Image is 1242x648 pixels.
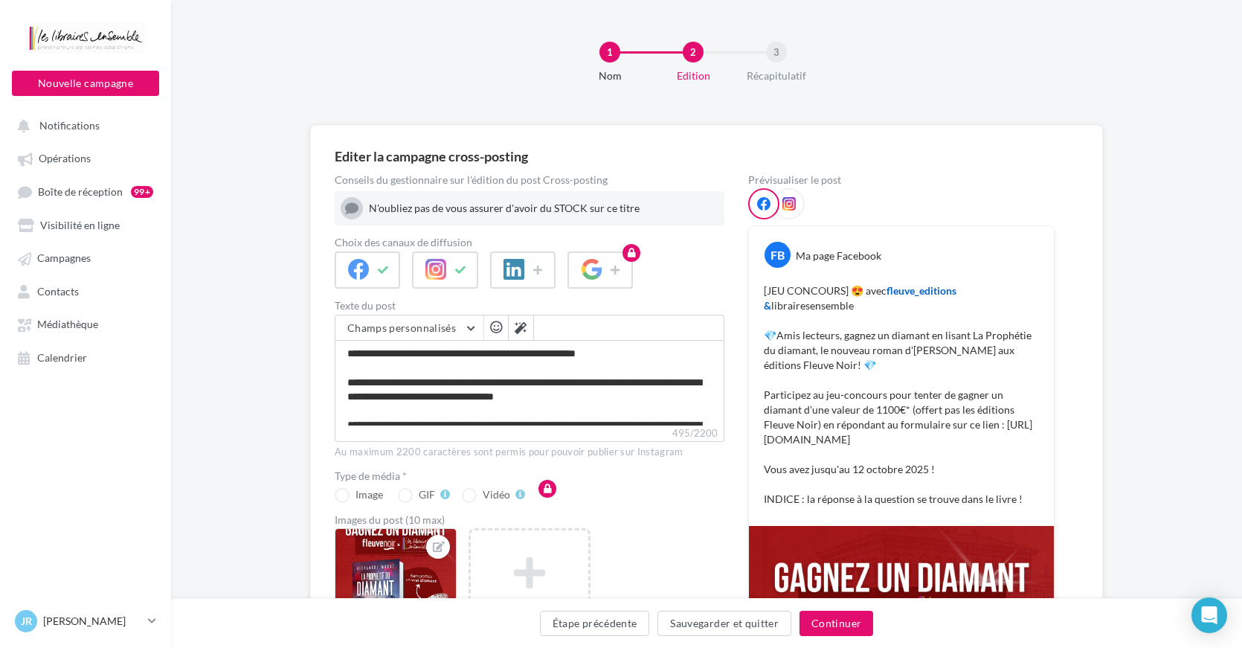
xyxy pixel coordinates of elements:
[599,42,620,62] div: 1
[37,318,98,331] span: Médiathèque
[9,244,162,271] a: Campagnes
[335,426,724,442] label: 495/2200
[347,321,456,334] span: Champs personnalisés
[40,219,120,231] span: Visibilité en ligne
[37,285,79,298] span: Contacts
[43,614,142,629] p: [PERSON_NAME]
[729,68,824,83] div: Récapitulatif
[9,144,162,171] a: Opérations
[39,153,91,165] span: Opérations
[369,201,718,216] div: N'oubliez pas de vous assurer d'avoir du STOCK sur ce titre
[9,112,156,138] button: Notifications
[12,71,159,96] button: Nouvelle campagne
[9,211,162,238] a: Visibilité en ligne
[796,248,881,263] div: Ma page Facebook
[748,175,1055,185] div: Prévisualiser le post
[335,471,724,481] label: Type de média *
[9,278,162,304] a: Contacts
[12,607,159,635] a: Jr [PERSON_NAME]
[335,175,724,185] div: Conseils du gestionnaire sur l'édition du post Cross-posting
[335,150,528,163] div: Editer la campagne cross-posting
[9,310,162,337] a: Médiathèque
[562,68,657,83] div: Nom
[540,611,650,636] button: Étape précédente
[335,301,724,311] label: Texte du post
[799,611,873,636] button: Continuer
[335,315,483,341] button: Champs personnalisés
[765,242,791,268] div: FB
[657,611,791,636] button: Sauvegarder et quitter
[335,446,724,459] div: Au maximum 2200 caractères sont permis pour pouvoir publier sur Instagram
[335,515,724,525] div: Images du post (10 max)
[21,614,32,629] span: Jr
[9,344,162,370] a: Calendrier
[1191,597,1227,633] div: Open Intercom Messenger
[39,119,100,132] span: Notifications
[131,186,153,198] div: 99+
[37,351,87,364] span: Calendrier
[37,252,91,265] span: Campagnes
[683,42,704,62] div: 2
[646,68,741,83] div: Edition
[766,42,787,62] div: 3
[335,237,724,248] label: Choix des canaux de diffusion
[9,178,162,205] a: Boîte de réception99+
[38,185,123,198] span: Boîte de réception
[764,283,1039,507] p: [JEU CONCOURS] 😍 avec librairesensemble 💎Amis lecteurs, gagnez un diamant en lisant La Prophétie ...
